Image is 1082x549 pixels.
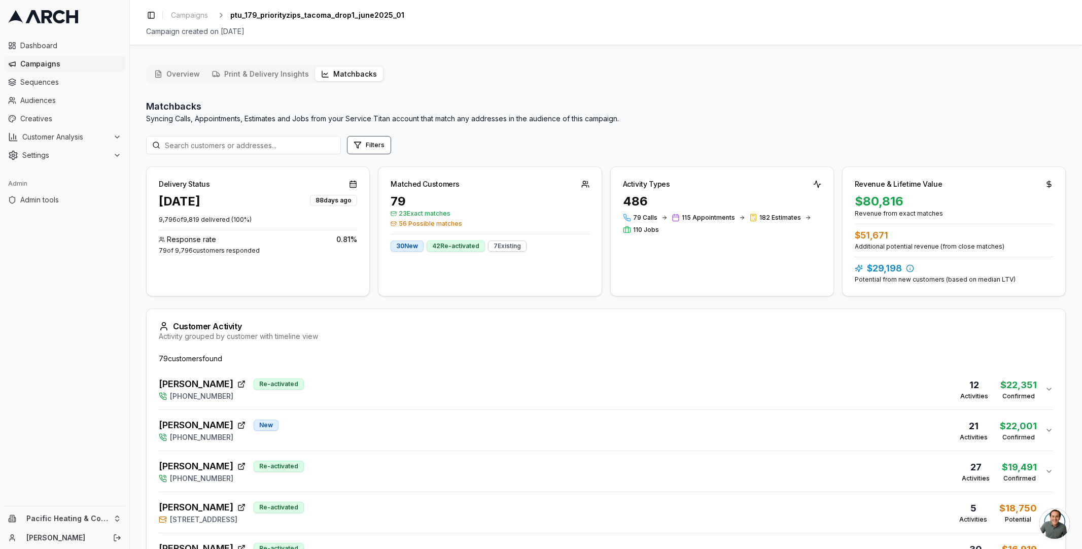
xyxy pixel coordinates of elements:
a: Admin tools [4,192,125,208]
div: Confirmed [1000,392,1037,400]
div: $19,491 [1002,460,1037,474]
div: 88 days ago [310,195,357,206]
button: [PERSON_NAME]Re-activated[PHONE_NUMBER]12Activities$22,351Confirmed [159,369,1053,409]
button: Pacific Heating & Cooling [4,510,125,527]
div: 27 [962,460,990,474]
div: Activity grouped by customer with timeline view [159,331,1053,341]
span: ptu_179_priorityzips_tacoma_drop1_june2025_01 [230,10,404,20]
div: $22,001 [1000,419,1037,433]
span: Creatives [20,114,121,124]
span: [PHONE_NUMBER] [170,391,233,401]
div: $51,671 [855,228,1053,243]
h2: Matchbacks [146,99,619,114]
button: Print & Delivery Insights [206,67,315,81]
div: Revenue & Lifetime Value [855,179,943,189]
button: Matchbacks [315,67,383,81]
a: Sequences [4,74,125,90]
div: 486 [623,193,821,210]
div: [DATE] [159,193,200,210]
span: Admin tools [20,195,121,205]
span: [PERSON_NAME] [159,418,233,432]
div: Admin [4,176,125,192]
span: [PERSON_NAME] [159,377,233,391]
div: 79 customer s found [159,354,1053,364]
div: Additional potential revenue (from close matches) [855,243,1053,251]
span: 23 Exact matches [391,210,589,218]
div: $80,816 [855,193,1053,210]
div: Activities [959,516,987,524]
div: Potential from new customers (based on median LTV) [855,276,1053,284]
span: 182 Estimates [759,214,801,222]
div: New [254,420,278,431]
span: Sequences [20,77,121,87]
div: Activities [960,433,988,441]
div: Re-activated [254,502,304,513]
div: 42 Re-activated [427,241,485,252]
button: [PERSON_NAME]Re-activated[STREET_ADDRESS]5Activities$18,750Potential [159,492,1053,533]
div: Re-activated [254,461,304,472]
span: Customer Analysis [22,132,109,142]
div: $22,351 [1000,378,1037,392]
a: Dashboard [4,38,125,54]
div: $29,198 [855,261,1053,276]
nav: breadcrumb [167,8,404,22]
div: Revenue from exact matches [855,210,1053,218]
span: 110 Jobs [633,226,659,234]
a: Creatives [4,111,125,127]
div: 12 [960,378,988,392]
span: 115 Appointments [682,214,735,222]
div: 5 [959,501,987,516]
input: Search customers or addresses... [146,136,341,154]
button: Customer Analysis [4,129,125,145]
div: 21 [960,419,988,433]
span: [PHONE_NUMBER] [170,473,233,484]
span: [STREET_ADDRESS] [170,514,237,525]
span: 0.81 % [336,234,357,245]
span: Pacific Heating & Cooling [26,514,109,523]
button: Overview [148,67,206,81]
div: 7 Existing [488,241,527,252]
div: $18,750 [999,501,1037,516]
span: Settings [22,150,109,160]
span: Campaigns [20,59,121,69]
span: [PERSON_NAME] [159,500,233,514]
div: 79 [391,193,589,210]
div: Delivery Status [159,179,210,189]
div: Campaign created on [DATE] [146,26,1066,37]
div: Potential [999,516,1037,524]
button: [PERSON_NAME]Re-activated[PHONE_NUMBER]27Activities$19,491Confirmed [159,451,1053,492]
a: Open chat [1039,508,1070,539]
div: Confirmed [1002,474,1037,483]
div: Activities [960,392,988,400]
button: Open filters [347,136,391,154]
span: Dashboard [20,41,121,51]
div: Confirmed [1000,433,1037,441]
div: Matched Customers [391,179,459,189]
span: 56 Possible matches [391,220,589,228]
div: 79 of 9,796 customers responded [159,247,357,255]
div: Customer Activity [159,321,1053,331]
button: Settings [4,147,125,163]
button: 88days ago [310,193,357,206]
span: Campaigns [171,10,208,20]
a: Campaigns [167,8,212,22]
span: [PERSON_NAME] [159,459,233,473]
a: [PERSON_NAME] [26,533,102,543]
span: 79 Calls [633,214,657,222]
span: Response rate [167,234,216,245]
div: 30 New [391,241,424,252]
span: Audiences [20,95,121,106]
div: Re-activated [254,379,304,390]
span: [PHONE_NUMBER] [170,432,233,442]
button: Log out [110,531,124,545]
button: [PERSON_NAME]New[PHONE_NUMBER]21Activities$22,001Confirmed [159,410,1053,451]
div: Activities [962,474,990,483]
p: Syncing Calls, Appointments, Estimates and Jobs from your Service Titan account that match any ad... [146,114,619,124]
div: Activity Types [623,179,670,189]
a: Campaigns [4,56,125,72]
a: Audiences [4,92,125,109]
p: 9,796 of 9,819 delivered ( 100 %) [159,216,357,224]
